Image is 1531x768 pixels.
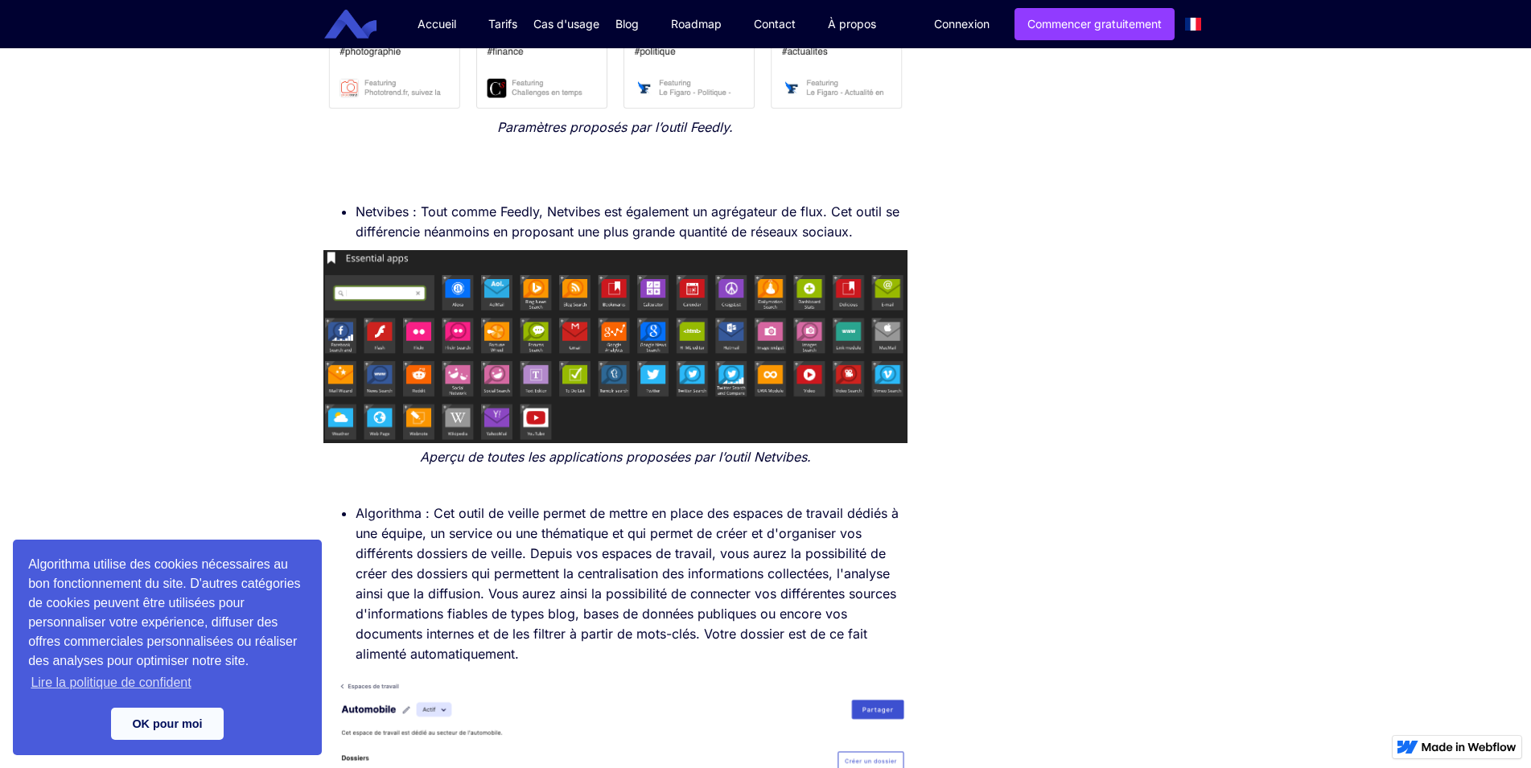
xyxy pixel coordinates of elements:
[28,555,307,695] span: Algorithma utilise des cookies nécessaires au bon fonctionnement du site. D'autres catégories de ...
[323,146,908,166] p: ‍
[356,503,908,664] li: Algorithma : Cet outil de veille permet de mettre en place des espaces de travail dédiés à une éq...
[533,16,599,32] div: Cas d'usage
[13,540,322,755] div: cookieconsent
[497,119,733,135] em: Paramètres proposés par l’outil Feedly.
[1014,8,1175,40] a: Commencer gratuitement
[1422,742,1517,752] img: Made in Webflow
[336,10,389,39] a: home
[323,174,908,194] p: ‍
[356,202,908,242] li: Netvibes : Tout comme Feedly, Netvibes est également un agrégateur de flux. Cet outil se différen...
[323,475,908,495] p: ‍
[420,449,811,465] em: Aperçu de toutes les applications proposées par l’outil Netvibes.
[111,708,224,740] a: dismiss cookie message
[922,9,1002,39] a: Connexion
[28,671,194,695] a: learn more about cookies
